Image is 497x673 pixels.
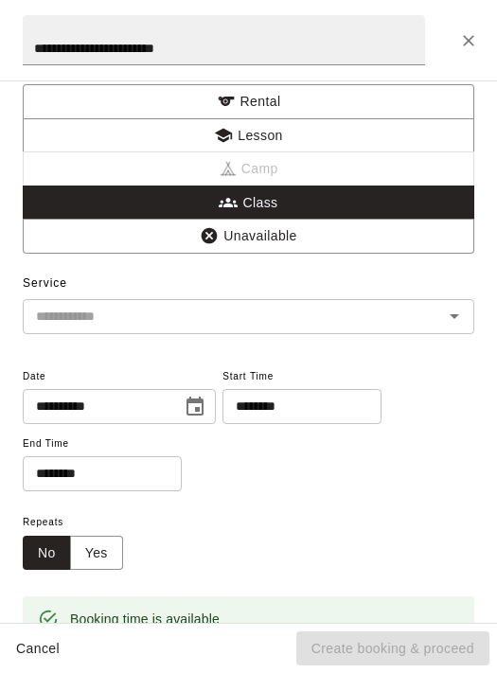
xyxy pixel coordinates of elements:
span: End Time [23,432,182,457]
button: No [23,536,71,571]
button: Cancel [8,631,68,666]
div: outlined button group [23,536,123,571]
span: Repeats [23,510,138,536]
span: Start Time [222,364,382,390]
button: Yes [70,536,123,571]
input: Choose time, selected time is 6:00 PM [222,389,368,424]
button: Choose date, selected date is Oct 17, 2025 [176,388,214,426]
button: Rental [23,84,474,119]
span: Camps can only be created in the Services page [23,152,474,186]
button: Open [441,303,468,329]
button: Lesson [23,118,474,153]
span: Service [23,276,67,290]
button: Class [23,186,474,221]
div: Booking time is available [70,602,220,636]
button: Unavailable [23,219,474,254]
button: Close [452,24,486,58]
input: Choose time, selected time is 7:00 PM [23,456,169,491]
span: Date [23,364,216,390]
